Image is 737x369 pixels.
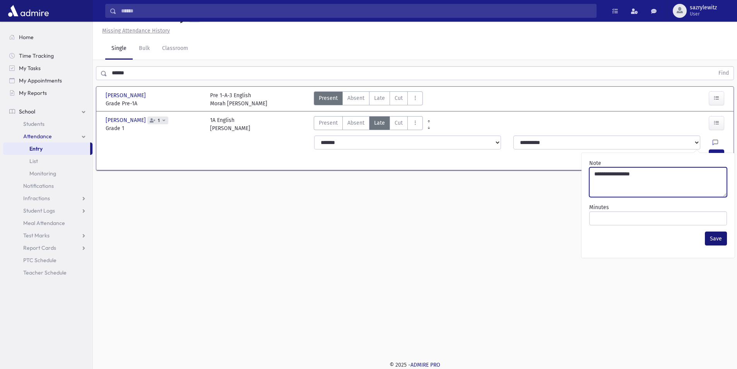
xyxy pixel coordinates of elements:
span: Grade Pre-1A [106,100,202,108]
span: List [29,158,38,165]
span: Present [319,119,338,127]
a: School [3,105,92,118]
a: Student Logs [3,204,92,217]
span: PTC Schedule [23,257,56,264]
span: My Appointments [19,77,62,84]
a: My Tasks [3,62,92,74]
a: Test Marks [3,229,92,242]
a: Entry [3,142,90,155]
span: Cut [395,119,403,127]
span: Absent [347,94,364,102]
span: School [19,108,35,115]
div: AttTypes [314,91,423,108]
button: Save [705,232,727,245]
span: Attendance [23,133,52,140]
span: Monitoring [29,170,56,177]
a: PTC Schedule [3,254,92,266]
span: Entry [29,145,43,152]
a: My Appointments [3,74,92,87]
div: 1A English [PERSON_NAME] [210,116,250,132]
span: Absent [347,119,364,127]
span: Teacher Schedule [23,269,67,276]
span: Report Cards [23,244,56,251]
div: © 2025 - [105,361,725,369]
span: Cut [395,94,403,102]
a: Home [3,31,92,43]
span: Infractions [23,195,50,202]
input: Search [116,4,596,18]
span: Home [19,34,34,41]
a: Notifications [3,180,92,192]
a: Monitoring [3,167,92,180]
a: Students [3,118,92,130]
a: Attendance [3,130,92,142]
a: Meal Attendance [3,217,92,229]
div: AttTypes [314,116,423,132]
span: [PERSON_NAME] [106,91,147,100]
span: User [690,11,717,17]
span: Notifications [23,182,54,189]
span: 1 [156,118,161,123]
button: Find [714,67,734,80]
span: Grade 1 [106,124,202,132]
a: My Reports [3,87,92,99]
span: Students [23,120,44,127]
span: Time Tracking [19,52,54,59]
label: Note [589,159,601,167]
label: Minutes [589,203,609,211]
span: My Tasks [19,65,41,72]
a: Missing Attendance History [99,27,170,34]
span: Late [374,119,385,127]
a: Infractions [3,192,92,204]
a: List [3,155,92,167]
a: Single [105,38,133,60]
a: Bulk [133,38,156,60]
a: Time Tracking [3,50,92,62]
span: Test Marks [23,232,50,239]
span: My Reports [19,89,47,96]
img: AdmirePro [6,3,51,19]
span: Late [374,94,385,102]
span: [PERSON_NAME] [106,116,147,124]
a: Classroom [156,38,194,60]
a: Report Cards [3,242,92,254]
a: Teacher Schedule [3,266,92,279]
span: sazrylewitz [690,5,717,11]
div: Pre 1-A-3 English Morah [PERSON_NAME] [210,91,267,108]
span: Student Logs [23,207,55,214]
u: Missing Attendance History [102,27,170,34]
span: Meal Attendance [23,220,65,227]
span: Present [319,94,338,102]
